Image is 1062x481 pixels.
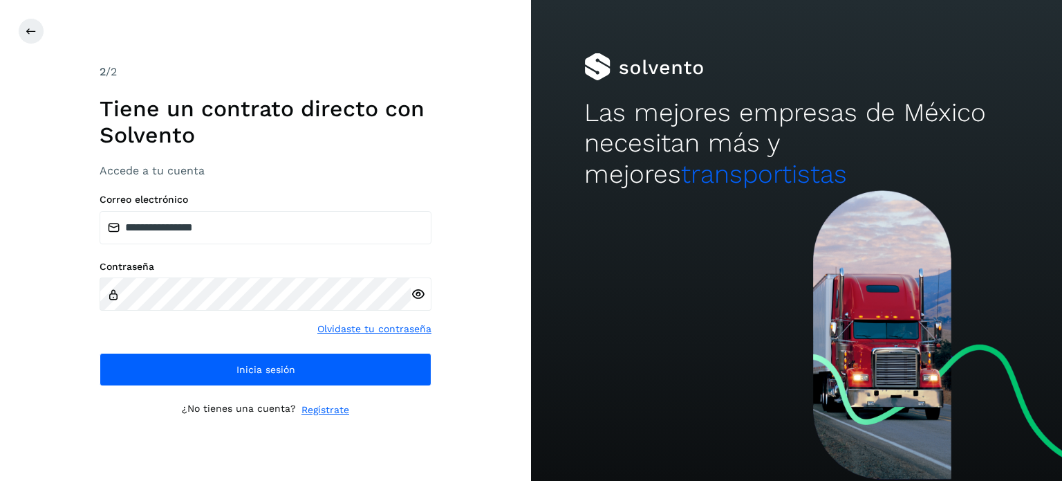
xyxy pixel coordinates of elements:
a: Olvidaste tu contraseña [317,322,431,336]
a: Regístrate [301,403,349,417]
label: Correo electrónico [100,194,431,206]
label: Contraseña [100,261,431,273]
div: /2 [100,64,431,80]
button: Inicia sesión [100,353,431,386]
h1: Tiene un contrato directo con Solvento [100,96,431,149]
span: transportistas [681,159,847,189]
h2: Las mejores empresas de México necesitan más y mejores [584,98,1009,190]
h3: Accede a tu cuenta [100,164,431,177]
span: 2 [100,65,106,78]
p: ¿No tienes una cuenta? [182,403,296,417]
span: Inicia sesión [236,365,295,374]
